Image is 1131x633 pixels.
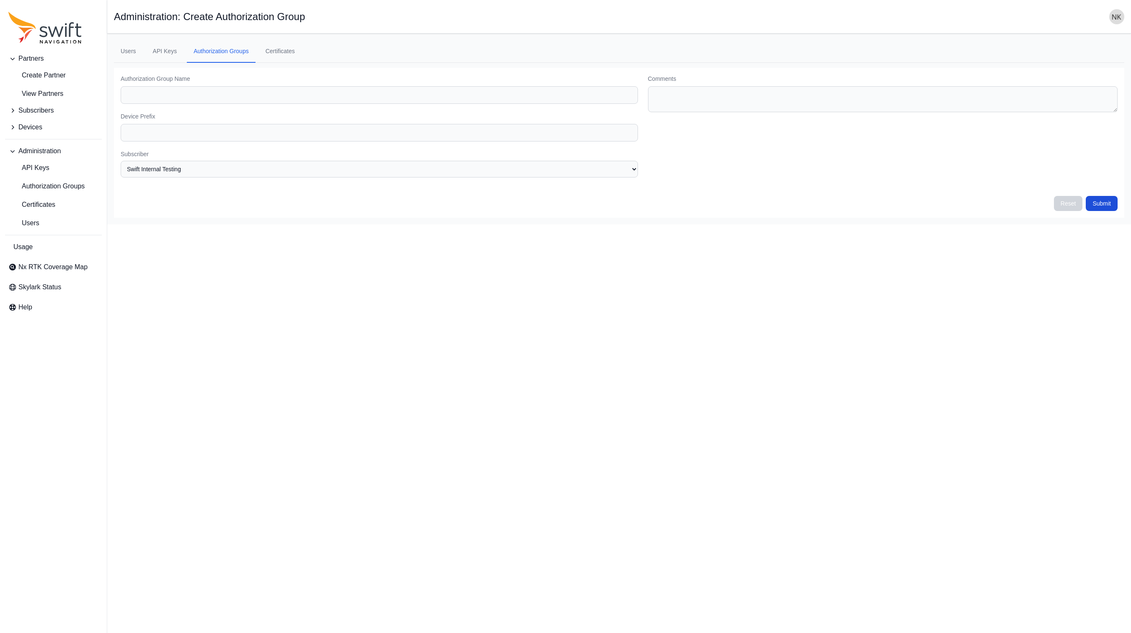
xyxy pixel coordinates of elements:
[5,299,102,316] a: Help
[5,160,102,176] a: API Keys
[18,282,61,292] span: Skylark Status
[114,12,305,22] h1: Administration: Create Authorization Group
[121,75,638,83] label: Authorization Group Name
[5,259,102,275] a: Nx RTK Coverage Map
[8,218,39,228] span: Users
[8,163,49,173] span: API Keys
[8,89,63,99] span: View Partners
[18,146,61,156] span: Administration
[18,262,88,272] span: Nx RTK Coverage Map
[5,119,102,136] button: Devices
[8,70,66,80] span: Create Partner
[8,181,85,191] span: Authorization Groups
[121,112,638,121] label: Device Prefix
[5,85,102,102] a: View Partners
[1054,196,1083,211] button: Reset
[5,178,102,195] a: Authorization Groups
[1086,196,1118,211] button: Submit
[18,54,44,64] span: Partners
[8,200,55,210] span: Certificates
[5,102,102,119] button: Subscribers
[5,50,102,67] button: Partners
[13,242,33,252] span: Usage
[18,122,42,132] span: Devices
[648,75,1118,83] label: Comments
[187,40,256,63] a: Authorization Groups
[259,40,302,63] a: Certificates
[114,40,143,63] a: Users
[5,67,102,84] a: create-partner
[5,215,102,232] a: Users
[18,302,32,312] span: Help
[18,105,54,116] span: Subscribers
[1109,9,1124,24] img: user photo
[5,239,102,255] a: Usage
[5,279,102,296] a: Skylark Status
[121,150,638,158] label: Subscriber
[5,143,102,160] button: Administration
[5,196,102,213] a: Certificates
[146,40,184,63] a: API Keys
